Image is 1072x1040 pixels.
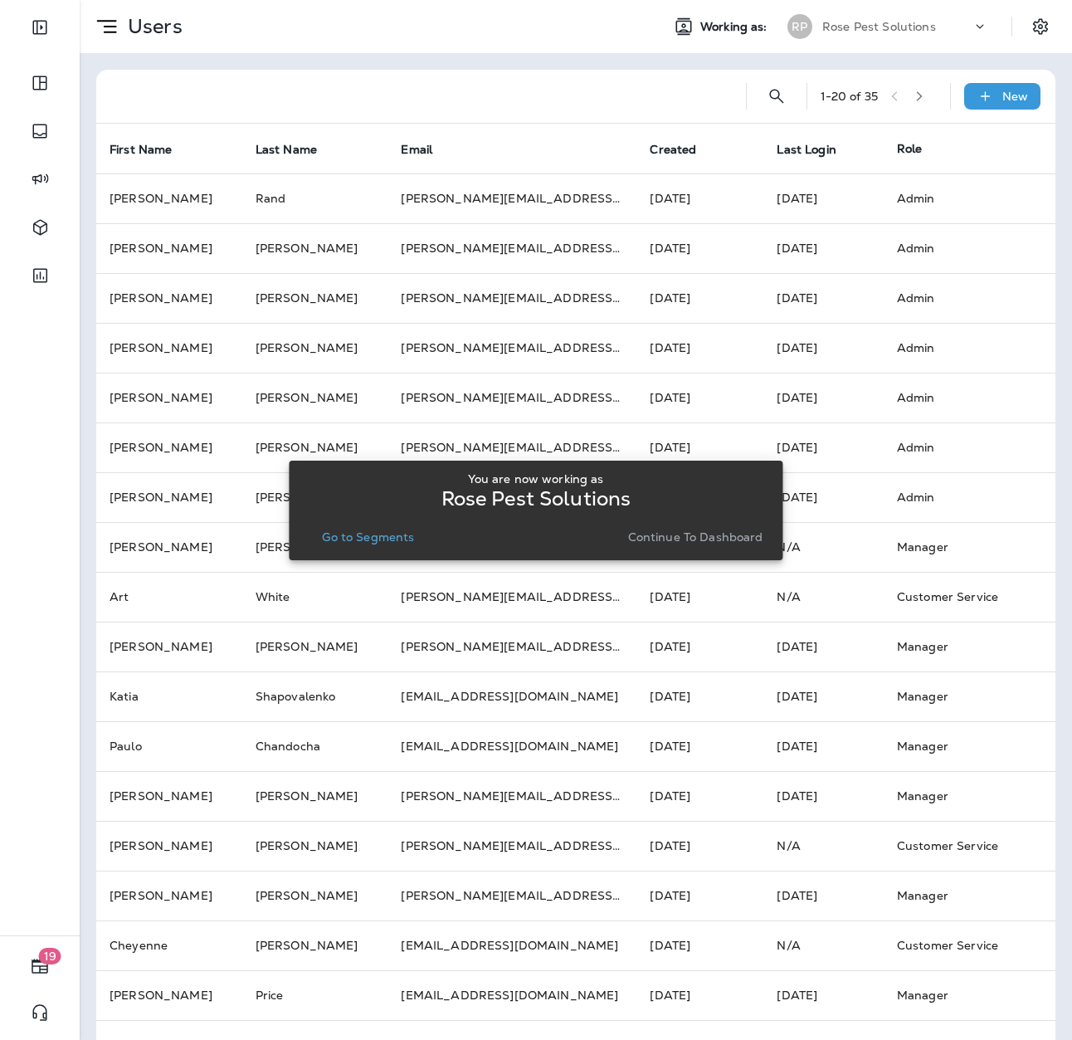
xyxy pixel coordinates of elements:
td: Shapovalenko [242,671,388,721]
td: Art [96,572,242,622]
span: First Name [110,142,193,157]
td: Cheyenne [96,920,242,970]
td: [DATE] [763,771,884,821]
td: Customer Service [884,920,1029,970]
td: Manager [884,671,1029,721]
td: N/A [763,920,884,970]
td: Admin [884,273,1029,323]
div: 1 - 20 of 35 [821,90,878,103]
td: Manager [884,771,1029,821]
td: [PERSON_NAME] [242,821,388,871]
td: Admin [884,323,1029,373]
td: [DATE] [763,422,884,472]
td: [PERSON_NAME] [242,920,388,970]
td: [PERSON_NAME] [96,173,242,223]
td: Admin [884,223,1029,273]
span: Last Name [256,142,339,157]
p: New [1002,90,1028,103]
td: [DATE] [763,472,884,522]
td: Katia [96,671,242,721]
span: Last Login [777,143,836,157]
td: Admin [884,173,1029,223]
td: [PERSON_NAME] [96,821,242,871]
button: Settings [1026,12,1055,42]
td: [PERSON_NAME] [242,622,388,671]
span: Last Name [256,143,317,157]
td: [PERSON_NAME] [96,970,242,1020]
td: [PERSON_NAME] [96,422,242,472]
td: [PERSON_NAME] [96,871,242,920]
span: Role [897,141,923,156]
td: [DATE] [763,373,884,422]
td: [PERSON_NAME] [96,622,242,671]
button: Expand Sidebar [17,11,63,44]
td: N/A [763,572,884,622]
td: [PERSON_NAME] [242,771,388,821]
p: Rose Pest Solutions [822,20,936,33]
td: [DATE] [763,273,884,323]
span: Last Login [777,142,857,157]
td: Price [242,970,388,1020]
td: [DATE] [763,871,884,920]
button: Continue to Dashboard [621,525,770,549]
td: [PERSON_NAME] [242,422,388,472]
span: 19 [39,948,61,964]
td: Manager [884,970,1029,1020]
td: Admin [884,422,1029,472]
td: [PERSON_NAME] [242,323,388,373]
span: First Name [110,143,172,157]
td: [PERSON_NAME] [242,472,388,522]
td: [PERSON_NAME] [242,522,388,572]
td: Manager [884,721,1029,771]
td: [PERSON_NAME] [96,223,242,273]
p: You are now working as [468,472,603,486]
td: Customer Service [884,821,1029,871]
td: Admin [884,373,1029,422]
p: Users [121,14,183,39]
td: Chandocha [242,721,388,771]
p: Rose Pest Solutions [441,492,631,505]
td: Manager [884,522,1029,572]
td: [DATE] [763,173,884,223]
td: [DATE] [763,223,884,273]
p: Continue to Dashboard [628,530,763,544]
div: RP [787,14,812,39]
td: [DATE] [763,721,884,771]
td: [DATE] [763,323,884,373]
td: [PERSON_NAME] [242,223,388,273]
td: [PERSON_NAME] [242,871,388,920]
td: [DATE] [763,622,884,671]
td: [PERSON_NAME] [242,373,388,422]
button: 19 [17,950,63,983]
td: [PERSON_NAME] [96,771,242,821]
td: Admin [884,472,1029,522]
td: Rand [242,173,388,223]
td: N/A [763,522,884,572]
td: Customer Service [884,572,1029,622]
td: [DATE] [763,671,884,721]
td: White [242,572,388,622]
td: Manager [884,622,1029,671]
td: [PERSON_NAME] [96,472,242,522]
td: [PERSON_NAME] [96,522,242,572]
td: [PERSON_NAME] [96,323,242,373]
td: [PERSON_NAME] [242,273,388,323]
button: Go to Segments [315,525,421,549]
td: [DATE] [763,970,884,1020]
td: [PERSON_NAME] [96,273,242,323]
p: Go to Segments [322,530,414,544]
td: N/A [763,821,884,871]
td: [PERSON_NAME] [96,373,242,422]
td: Manager [884,871,1029,920]
td: Paulo [96,721,242,771]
